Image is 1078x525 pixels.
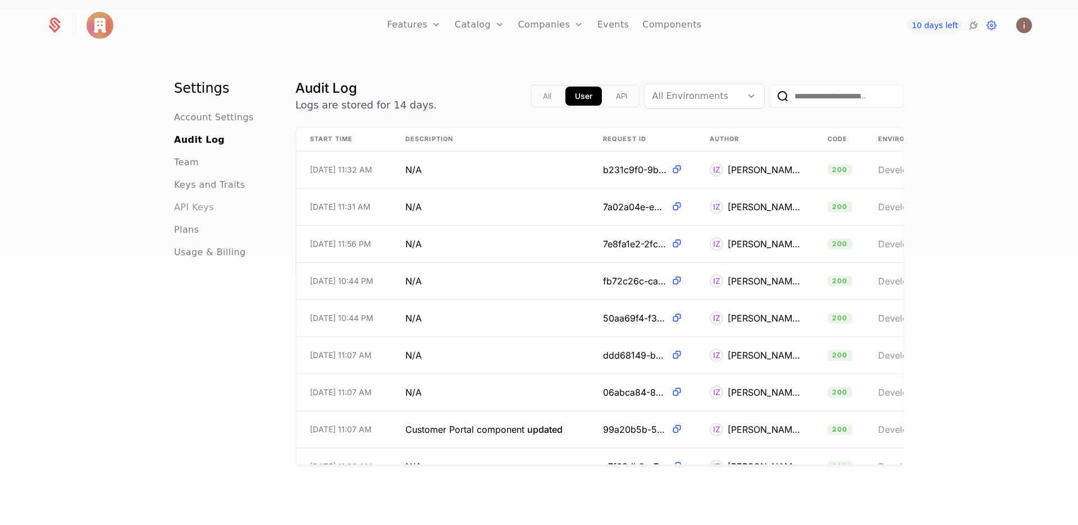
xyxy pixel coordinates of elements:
[565,87,602,106] button: app
[531,85,640,107] div: Text alignment
[828,201,852,212] span: 200
[533,87,561,106] button: all
[405,460,422,473] span: N/A
[405,200,422,214] span: N/A
[603,274,666,288] span: fb72c26c-cada-412f-b020-77bc676f2057
[310,313,373,324] span: [DATE] 10:44 PM
[174,79,268,97] h1: Settings
[728,349,801,362] div: [PERSON_NAME] zico
[606,87,637,106] button: api
[603,311,666,325] span: 50aa69f4-f3e5-4494-9977-ef2b6a6a8c79
[728,386,801,399] div: [PERSON_NAME] zico
[878,387,934,398] span: Development
[878,313,934,324] span: Development
[828,164,852,175] span: 200
[878,238,934,250] span: Development
[907,19,962,32] a: 10 days left
[728,237,801,251] div: [PERSON_NAME] zico
[527,424,563,435] span: updated
[603,423,666,436] span: 99a20b5b-5ba0-4170-9ba8-1c6f73b935ef
[590,128,696,151] th: Request ID
[710,460,723,473] div: IZ
[728,423,801,436] div: [PERSON_NAME] zico
[728,200,801,214] div: [PERSON_NAME] zico
[828,387,852,398] span: 200
[310,424,372,435] span: [DATE] 11:07 AM
[710,274,723,288] div: IZ
[1016,17,1032,33] button: Open user button
[310,164,372,175] span: [DATE] 11:32 AM
[728,311,801,325] div: [PERSON_NAME] zico
[174,156,199,169] a: Team
[405,237,422,251] span: N/A
[878,201,934,212] span: Development
[828,424,852,435] span: 200
[310,238,371,250] span: [DATE] 11:56 PM
[174,223,199,237] a: Plans
[295,97,437,113] p: Logs are stored for 14 days.
[710,311,723,325] div: IZ
[710,423,723,436] div: IZ
[174,178,245,192] a: Keys and Traits
[603,349,666,362] span: ddd68149-b436-429e-9ada-b88cf93f1094
[985,19,998,32] a: Settings
[405,386,422,399] span: N/A
[710,163,723,176] div: IZ
[295,79,437,97] h1: Audit Log
[1016,17,1032,33] img: issac zico
[828,461,852,472] span: 200
[728,274,801,288] div: [PERSON_NAME] zico
[603,163,666,176] span: b231c9f0-9be6-4b73-be38-a33ec564c936
[828,313,852,324] span: 200
[828,350,852,361] span: 200
[878,350,934,361] span: Development
[405,349,422,362] span: N/A
[310,201,371,212] span: [DATE] 11:31 AM
[405,423,563,436] span: Customer Portal component updated
[710,386,723,399] div: IZ
[878,461,934,472] span: Development
[405,311,422,325] span: N/A
[710,237,723,251] div: IZ
[696,128,814,151] th: Author
[710,349,723,362] div: IZ
[603,237,666,251] span: 7e8fa1e2-2fc9-4c4c-90b6-817edf0a7650
[828,275,852,287] span: 200
[878,424,934,435] span: Development
[296,128,392,151] th: Start Time
[310,275,373,287] span: [DATE] 10:44 PM
[310,387,372,398] span: [DATE] 11:07 AM
[603,386,666,399] span: 06abca84-8d78-414c-aba9-6a38ab48a22b
[967,19,980,32] a: Integrations
[828,238,852,250] span: 200
[865,128,977,151] th: Environment
[728,460,801,473] div: [PERSON_NAME] zico
[405,274,422,288] span: N/A
[392,128,590,151] th: Description
[174,133,225,147] a: Audit Log
[728,163,801,176] div: [PERSON_NAME] zico
[174,246,246,259] a: Usage & Billing
[310,350,372,361] span: [DATE] 11:07 AM
[174,79,268,259] nav: Main
[405,163,422,176] span: N/A
[603,460,666,473] span: c7f68db2-e7aa-4ac9-8577-2bab2d8058c2
[174,201,214,214] a: API Keys
[86,12,113,39] img: issac.ai
[710,200,723,214] div: IZ
[310,461,372,472] span: [DATE] 11:06 AM
[814,128,865,151] th: Code
[878,275,934,287] span: Development
[174,111,254,124] a: Account Settings
[878,164,934,175] span: Development
[603,200,666,214] span: 7a02a04e-e71d-4ee3-9dbc-1550e0f0a71b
